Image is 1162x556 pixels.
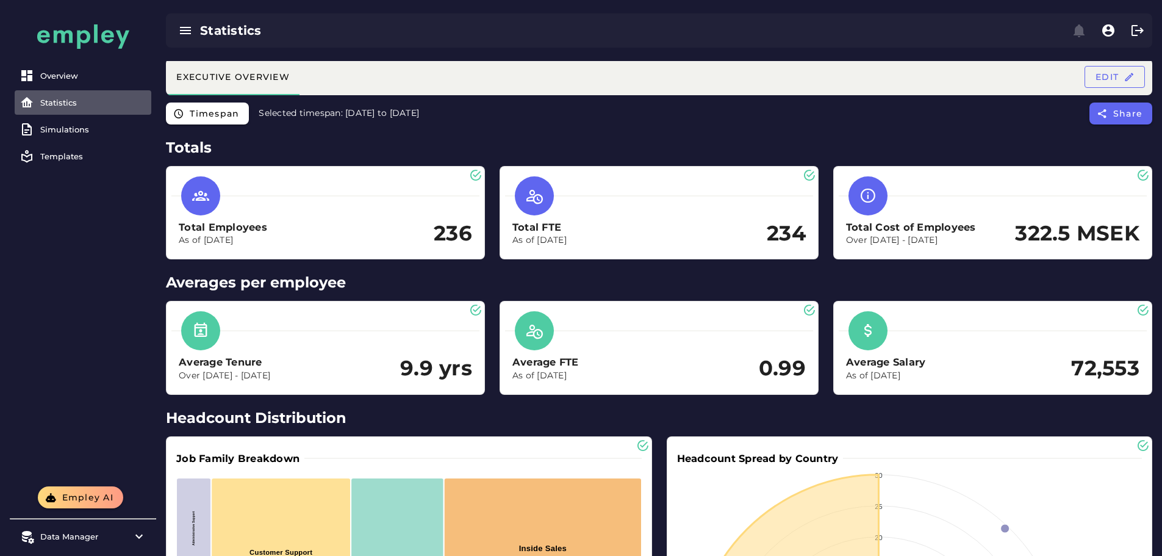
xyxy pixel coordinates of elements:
[166,407,1152,429] h2: Headcount Distribution
[40,125,146,134] div: Simulations
[512,234,567,247] p: As of [DATE]
[179,370,270,382] p: Over [DATE] - [DATE]
[179,220,267,234] h3: Total Employees
[400,356,472,381] h2: 9.9 yrs
[1113,108,1143,119] span: Share
[1089,103,1153,125] button: Share
[166,272,1152,294] h2: Averages per employee
[512,220,567,234] h3: Total FTE
[176,71,290,82] div: Executive Overview
[512,370,579,382] p: As of [DATE]
[846,370,926,382] p: As of [DATE]
[1071,356,1139,381] h2: 72,553
[189,108,239,119] span: Timespan
[38,486,123,508] button: Empley AI
[1085,66,1145,88] button: Edit
[176,452,304,466] h3: Job Family Breakdown
[259,107,419,118] span: Selected timespan: [DATE] to [DATE]
[40,151,146,161] div: Templates
[61,492,113,503] span: Empley AI
[1095,71,1135,82] span: Edit
[677,452,844,466] h3: Headcount Spread by Country
[179,355,270,369] h3: Average Tenure
[1015,222,1139,246] h2: 322.5 MSEK
[200,22,633,39] div: Statistics
[15,117,151,142] a: Simulations
[512,355,579,369] h3: Average FTE
[846,234,976,247] p: Over [DATE] - [DATE]
[166,103,249,125] button: Timespan
[846,355,926,369] h3: Average Salary
[15,63,151,88] a: Overview
[40,98,146,107] div: Statistics
[15,144,151,168] a: Templates
[875,472,883,479] text: 30
[40,532,126,541] div: Data Manager
[40,71,146,81] div: Overview
[846,220,976,234] h3: Total Cost of Employees
[759,356,806,381] h2: 0.99
[434,222,472,246] h2: 236
[166,137,1152,159] h2: Totals
[179,234,267,247] p: As of [DATE]
[15,90,151,115] a: Statistics
[767,222,806,246] h2: 234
